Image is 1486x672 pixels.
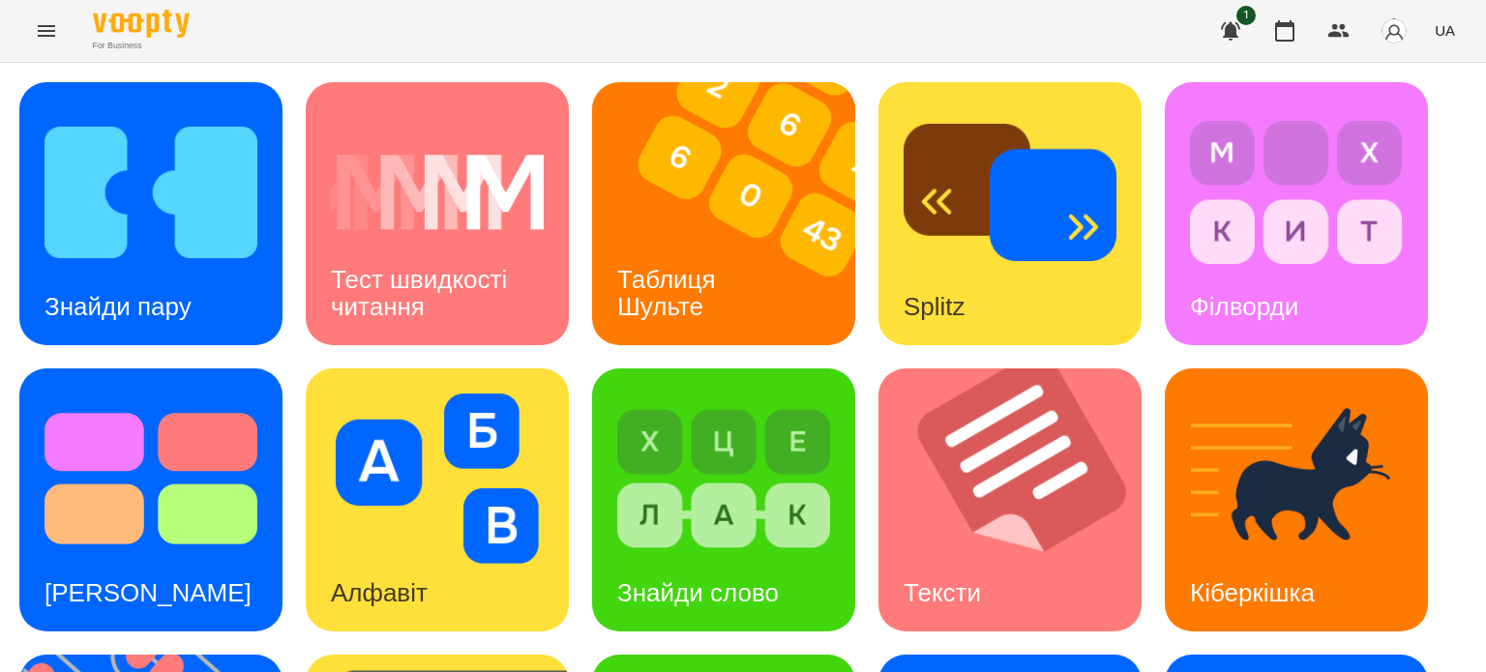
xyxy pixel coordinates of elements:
[331,578,428,607] h3: Алфавіт
[617,394,830,564] img: Знайди слово
[878,368,1166,631] img: Тексти
[19,368,282,631] a: Тест Струпа[PERSON_NAME]
[1190,107,1403,278] img: Філворди
[306,82,569,345] a: Тест швидкості читанняТест швидкості читання
[1381,17,1408,44] img: avatar_s.png
[1190,394,1403,564] img: Кіберкішка
[45,107,257,278] img: Знайди пару
[45,394,257,564] img: Тест Струпа
[45,292,192,321] h3: Знайди пару
[878,368,1142,631] a: ТекстиТексти
[45,578,252,607] h3: [PERSON_NAME]
[93,10,190,38] img: Voopty Logo
[617,578,779,607] h3: Знайди слово
[904,107,1116,278] img: Splitz
[1165,368,1428,631] a: КіберкішкаКіберкішка
[1190,578,1315,607] h3: Кіберкішка
[592,82,855,345] a: Таблиця ШультеТаблиця Шульте
[23,8,70,54] button: Menu
[331,265,514,320] h3: Тест швидкості читання
[904,578,981,607] h3: Тексти
[592,82,879,345] img: Таблиця Шульте
[1435,20,1455,41] span: UA
[1236,6,1256,25] span: 1
[617,265,723,320] h3: Таблиця Шульте
[904,292,966,321] h3: Splitz
[1427,13,1463,48] button: UA
[878,82,1142,345] a: SplitzSplitz
[93,40,190,52] span: For Business
[306,368,569,631] a: АлфавітАлфавіт
[331,107,544,278] img: Тест швидкості читання
[19,82,282,345] a: Знайди паруЗнайди пару
[331,394,544,564] img: Алфавіт
[592,368,855,631] a: Знайди словоЗнайди слово
[1190,292,1298,321] h3: Філворди
[1165,82,1428,345] a: ФілвордиФілворди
